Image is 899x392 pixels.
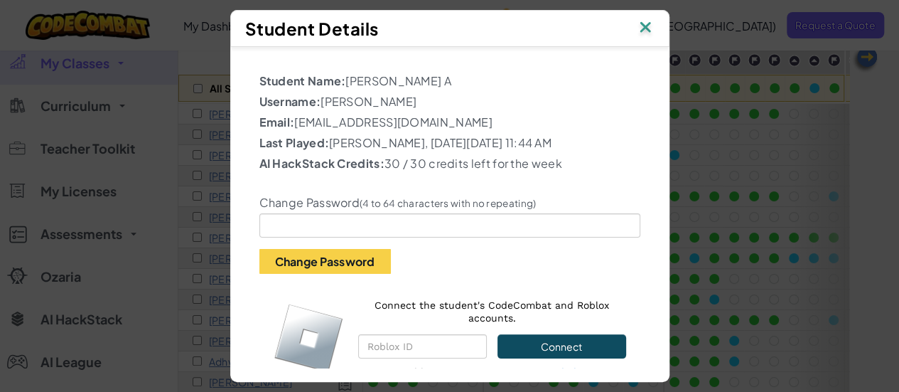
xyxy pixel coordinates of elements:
p: 30 / 30 credits left for the week [259,155,640,172]
b: Last Played: [259,135,330,150]
small: (4 to 64 characters with no repeating) [360,197,536,209]
label: Change Password [259,196,537,210]
b: AI HackStack Credits: [259,156,384,171]
p: [PERSON_NAME], [DATE][DATE] 11:44 AM [259,134,640,152]
button: Connect [497,334,625,359]
p: [EMAIL_ADDRESS][DOMAIN_NAME] [259,114,640,131]
img: IconClose.svg [636,18,655,39]
p: [PERSON_NAME] [259,93,640,110]
button: Change Password [259,249,391,274]
input: Roblox ID [358,334,487,359]
span: Student Details [245,18,379,39]
p: Connect the student's CodeCombat and Roblox accounts. [358,299,626,324]
p: [PERSON_NAME] A [259,73,640,90]
b: Username: [259,94,321,109]
a: View our connection guide here [438,366,596,378]
b: Student Name: [259,73,346,88]
img: roblox-logo.svg [274,303,344,374]
b: Email: [259,115,295,129]
span: Having trouble? [358,366,435,378]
